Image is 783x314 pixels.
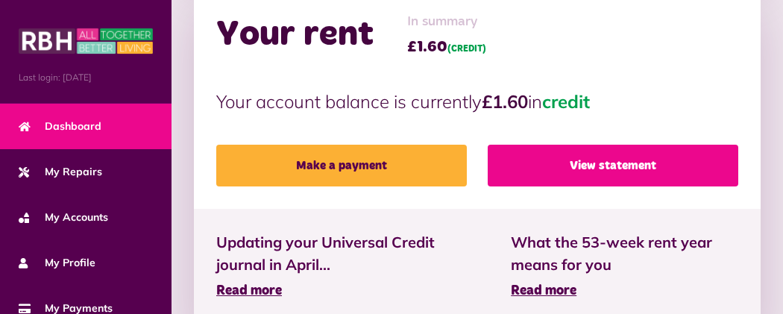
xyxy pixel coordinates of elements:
span: My Repairs [19,164,102,180]
a: Make a payment [216,145,467,186]
span: Read more [511,284,576,298]
span: Dashboard [19,119,101,134]
span: Read more [216,284,282,298]
span: Last login: [DATE] [19,71,153,84]
span: credit [542,90,590,113]
span: Updating your Universal Credit journal in April... [216,231,466,276]
span: £1.60 [407,36,486,58]
p: Your account balance is currently in [216,88,738,115]
span: My Accounts [19,210,108,225]
h2: Your rent [216,13,374,57]
strong: £1.60 [482,90,528,113]
span: (CREDIT) [447,45,486,54]
span: In summary [407,12,486,32]
a: What the 53-week rent year means for you Read more [511,231,738,301]
a: View statement [488,145,738,186]
span: My Profile [19,255,95,271]
span: What the 53-week rent year means for you [511,231,738,276]
a: Updating your Universal Credit journal in April... Read more [216,231,466,301]
img: MyRBH [19,26,153,56]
